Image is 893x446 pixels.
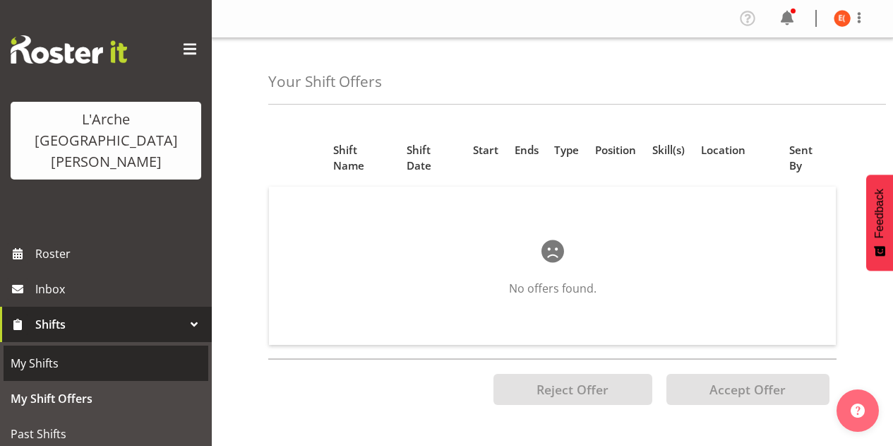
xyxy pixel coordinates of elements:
span: Type [554,142,579,158]
span: Ends [515,142,539,158]
span: Inbox [35,278,205,300]
span: Shifts [35,314,184,335]
span: Shift Name [333,142,390,175]
a: My Shift Offers [4,381,208,416]
div: L'Arche [GEOGRAPHIC_DATA][PERSON_NAME] [25,109,187,172]
a: My Shifts [4,346,208,381]
img: help-xxl-2.png [851,404,865,418]
span: Shift Date [407,142,457,175]
span: My Shifts [11,353,201,374]
span: Skill(s) [652,142,685,158]
h4: Your Shift Offers [268,74,382,90]
button: Feedback - Show survey [866,175,893,271]
span: Reject Offer [537,381,609,398]
span: Sent By [789,142,827,175]
span: Past Shifts [11,423,201,445]
span: Start [473,142,498,158]
img: Rosterit website logo [11,35,127,64]
span: Position [595,142,636,158]
span: Roster [35,243,205,264]
span: Location [701,142,745,158]
span: My Shift Offers [11,388,201,409]
button: Accept Offer [666,374,829,405]
img: estelle-yuqi-pu11509.jpg [834,10,851,27]
button: Reject Offer [493,374,652,405]
span: Accept Offer [709,381,786,398]
span: Feedback [873,189,886,238]
p: No offers found. [314,280,791,297]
